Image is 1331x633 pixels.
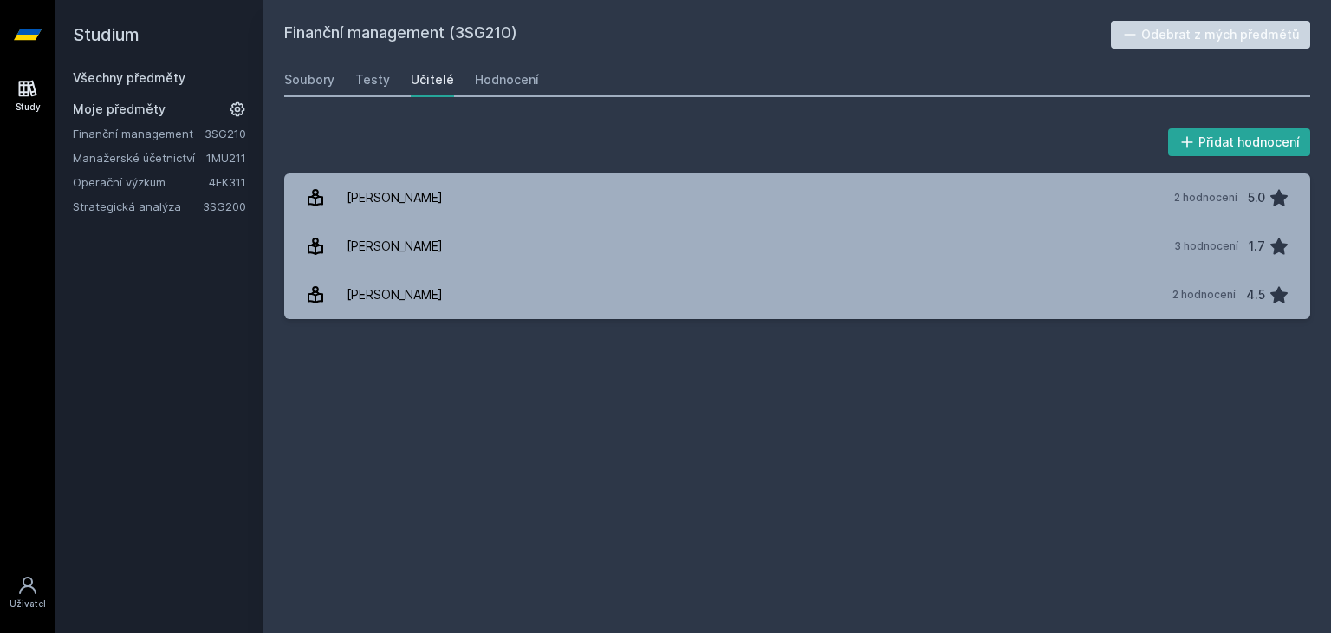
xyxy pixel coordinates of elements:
div: Testy [355,71,390,88]
div: 2 hodnocení [1174,191,1237,205]
div: 4.5 [1246,277,1265,312]
div: Uživatel [10,597,46,610]
div: [PERSON_NAME] [347,229,443,264]
button: Přidat hodnocení [1168,128,1311,156]
button: Odebrat z mých předmětů [1111,21,1311,49]
a: Uživatel [3,566,52,619]
div: Soubory [284,71,334,88]
a: Soubory [284,62,334,97]
a: Testy [355,62,390,97]
a: [PERSON_NAME] 2 hodnocení 4.5 [284,271,1310,319]
a: 3SG210 [205,127,246,140]
a: Učitelé [411,62,454,97]
div: 5.0 [1248,180,1265,215]
a: Manažerské účetnictví [73,149,206,166]
div: Hodnocení [475,71,539,88]
a: Finanční management [73,125,205,142]
a: 3SG200 [203,199,246,213]
a: Všechny předměty [73,70,185,85]
div: [PERSON_NAME] [347,180,443,215]
div: 2 hodnocení [1172,288,1236,302]
div: 3 hodnocení [1174,239,1238,253]
a: [PERSON_NAME] 3 hodnocení 1.7 [284,222,1310,271]
a: 4EK311 [209,175,246,189]
a: [PERSON_NAME] 2 hodnocení 5.0 [284,173,1310,222]
div: [PERSON_NAME] [347,277,443,312]
div: 1.7 [1249,229,1265,264]
a: Strategická analýza [73,198,203,215]
a: Study [3,69,52,122]
span: Moje předměty [73,101,166,118]
h2: Finanční management (3SG210) [284,21,1111,49]
div: Study [16,101,41,114]
a: Operační výzkum [73,173,209,191]
a: 1MU211 [206,151,246,165]
a: Hodnocení [475,62,539,97]
div: Učitelé [411,71,454,88]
